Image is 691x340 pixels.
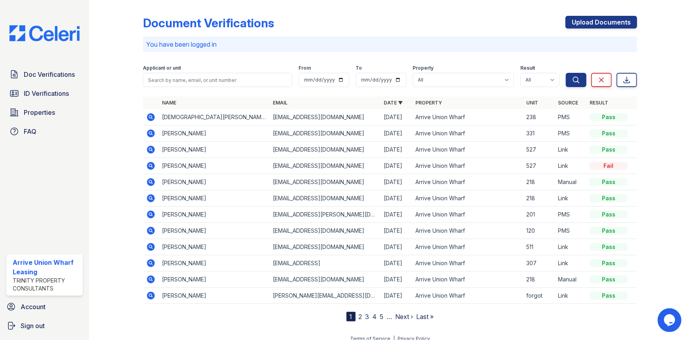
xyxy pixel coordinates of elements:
[159,125,270,142] td: [PERSON_NAME]
[270,239,381,255] td: [EMAIL_ADDRESS][DOMAIN_NAME]
[555,255,586,272] td: Link
[590,178,628,186] div: Pass
[590,100,608,106] a: Result
[270,142,381,158] td: [EMAIL_ADDRESS][DOMAIN_NAME]
[412,255,523,272] td: Arrive Union Wharf
[520,65,535,71] label: Result
[590,275,628,283] div: Pass
[412,142,523,158] td: Arrive Union Wharf
[381,223,412,239] td: [DATE]
[143,16,274,30] div: Document Verifications
[565,16,637,28] a: Upload Documents
[523,255,555,272] td: 307
[412,158,523,174] td: Arrive Union Wharf
[558,100,578,106] a: Source
[590,113,628,121] div: Pass
[380,313,384,321] a: 5
[555,158,586,174] td: Link
[412,109,523,125] td: Arrive Union Wharf
[590,211,628,218] div: Pass
[412,190,523,207] td: Arrive Union Wharf
[159,142,270,158] td: [PERSON_NAME]
[24,70,75,79] span: Doc Verifications
[555,142,586,158] td: Link
[159,255,270,272] td: [PERSON_NAME]
[412,174,523,190] td: Arrive Union Wharf
[523,239,555,255] td: 511
[270,190,381,207] td: [EMAIL_ADDRESS][DOMAIN_NAME]
[365,313,369,321] a: 3
[273,100,287,106] a: Email
[24,108,55,117] span: Properties
[159,109,270,125] td: [DEMOGRAPHIC_DATA][PERSON_NAME]
[555,190,586,207] td: Link
[526,100,538,106] a: Unit
[523,125,555,142] td: 331
[159,239,270,255] td: [PERSON_NAME]
[412,223,523,239] td: Arrive Union Wharf
[381,158,412,174] td: [DATE]
[415,100,442,106] a: Property
[159,174,270,190] td: [PERSON_NAME]
[270,272,381,288] td: [EMAIL_ADDRESS][DOMAIN_NAME]
[24,89,69,98] span: ID Verifications
[412,239,523,255] td: Arrive Union Wharf
[381,174,412,190] td: [DATE]
[24,127,36,136] span: FAQ
[381,239,412,255] td: [DATE]
[6,104,83,120] a: Properties
[590,259,628,267] div: Pass
[6,66,83,82] a: Doc Verifications
[3,318,86,334] a: Sign out
[555,223,586,239] td: PMS
[21,302,46,312] span: Account
[270,255,381,272] td: [EMAIL_ADDRESS]
[146,40,634,49] p: You have been logged in
[356,65,362,71] label: To
[412,288,523,304] td: Arrive Union Wharf
[384,100,403,106] a: Date ▼
[413,65,434,71] label: Property
[523,158,555,174] td: 527
[396,313,413,321] a: Next ›
[359,313,362,321] a: 2
[6,123,83,139] a: FAQ
[162,100,176,106] a: Name
[159,288,270,304] td: [PERSON_NAME]
[590,243,628,251] div: Pass
[3,299,86,315] a: Account
[381,207,412,223] td: [DATE]
[159,190,270,207] td: [PERSON_NAME]
[523,272,555,288] td: 218
[270,207,381,223] td: [EMAIL_ADDRESS][PERSON_NAME][DOMAIN_NAME]
[412,207,523,223] td: Arrive Union Wharf
[159,207,270,223] td: [PERSON_NAME]
[381,272,412,288] td: [DATE]
[387,312,392,321] span: …
[346,312,356,321] div: 1
[523,207,555,223] td: 201
[143,73,292,87] input: Search by name, email, or unit number
[381,125,412,142] td: [DATE]
[590,162,628,170] div: Fail
[159,223,270,239] td: [PERSON_NAME]
[555,125,586,142] td: PMS
[412,125,523,142] td: Arrive Union Wharf
[417,313,434,321] a: Last »
[270,288,381,304] td: [PERSON_NAME][EMAIL_ADDRESS][DOMAIN_NAME]
[381,288,412,304] td: [DATE]
[523,288,555,304] td: forgot
[523,174,555,190] td: 218
[555,239,586,255] td: Link
[381,190,412,207] td: [DATE]
[270,223,381,239] td: [EMAIL_ADDRESS][DOMAIN_NAME]
[523,142,555,158] td: 527
[270,125,381,142] td: [EMAIL_ADDRESS][DOMAIN_NAME]
[373,313,377,321] a: 4
[159,272,270,288] td: [PERSON_NAME]
[555,207,586,223] td: PMS
[555,272,586,288] td: Manual
[590,146,628,154] div: Pass
[523,190,555,207] td: 218
[590,129,628,137] div: Pass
